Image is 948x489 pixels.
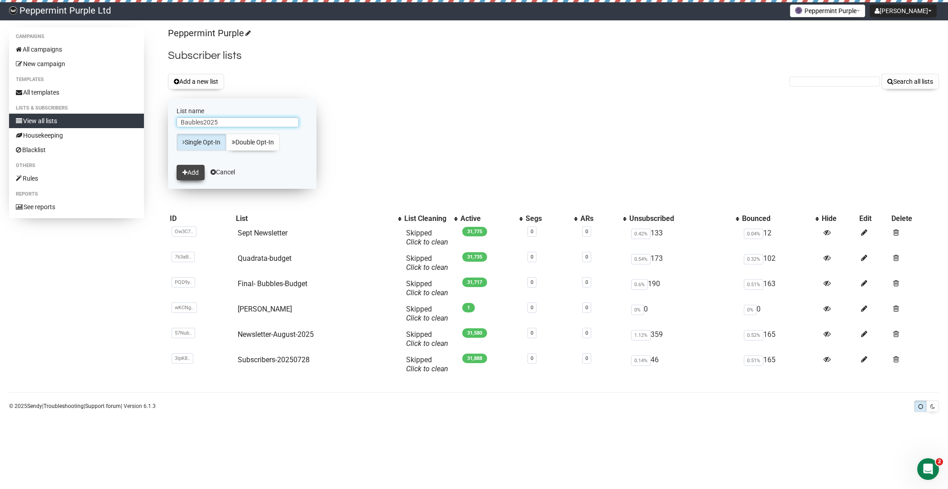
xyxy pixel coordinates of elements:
[172,328,195,338] span: 57Nub..
[406,364,448,373] a: Click to clean
[740,276,820,301] td: 163
[168,48,939,64] h2: Subscriber lists
[9,31,144,42] li: Campaigns
[177,117,299,127] input: The name of your new list
[744,355,763,366] span: 0.51%
[406,305,448,322] span: Skipped
[585,330,588,336] a: 0
[744,229,763,239] span: 0.04%
[238,305,292,313] a: [PERSON_NAME]
[9,160,144,171] li: Others
[857,212,890,225] th: Edit: No sort applied, sorting is disabled
[462,227,487,236] span: 31,775
[627,250,740,276] td: 173
[9,128,144,143] a: Housekeeping
[631,229,651,239] span: 0.42%
[859,214,888,223] div: Edit
[820,212,857,225] th: Hide: No sort applied, sorting is disabled
[406,339,448,348] a: Click to clean
[822,214,856,223] div: Hide
[917,458,939,480] iframe: Intercom live chat
[172,353,193,364] span: 3IpK8..
[238,330,314,339] a: Newsletter-August-2025
[406,330,448,348] span: Skipped
[627,276,740,301] td: 190
[9,401,156,411] p: © 2025 | | | Version 6.1.3
[585,355,588,361] a: 0
[631,305,644,315] span: 0%
[881,74,939,89] button: Search all lists
[744,254,763,264] span: 0.32%
[172,277,195,288] span: PQD9y..
[9,189,144,200] li: Reports
[406,288,448,297] a: Click to clean
[627,212,740,225] th: Unsubscribed: No sort applied, activate to apply an ascending sort
[580,214,618,223] div: ARs
[406,263,448,272] a: Click to clean
[579,212,627,225] th: ARs: No sort applied, activate to apply an ascending sort
[9,114,144,128] a: View all lists
[627,352,740,377] td: 46
[43,403,84,409] a: Troubleshooting
[627,301,740,326] td: 0
[531,355,533,361] a: 0
[9,171,144,186] a: Rules
[936,458,943,465] span: 2
[406,279,448,297] span: Skipped
[406,229,448,246] span: Skipped
[9,42,144,57] a: All campaigns
[585,254,588,260] a: 0
[744,330,763,340] span: 0.52%
[177,165,205,180] button: Add
[744,279,763,290] span: 0.51%
[526,214,570,223] div: Segs
[406,254,448,272] span: Skipped
[870,5,937,17] button: [PERSON_NAME]
[460,214,515,223] div: Active
[238,279,307,288] a: Final- Bubbles-Budget
[9,200,144,214] a: See reports
[744,305,756,315] span: 0%
[402,212,459,225] th: List Cleaning: No sort applied, activate to apply an ascending sort
[740,225,820,250] td: 12
[238,355,310,364] a: Subscribers-20250728
[9,143,144,157] a: Blacklist
[168,212,234,225] th: ID: No sort applied, sorting is disabled
[211,168,235,176] a: Cancel
[462,328,487,338] span: 31,580
[172,302,197,313] span: wKCNg..
[177,107,308,115] label: List name
[531,279,533,285] a: 0
[27,403,42,409] a: Sendy
[172,226,196,237] span: Ow3C7..
[585,279,588,285] a: 0
[406,238,448,246] a: Click to clean
[531,229,533,235] a: 0
[890,212,939,225] th: Delete: No sort applied, sorting is disabled
[891,214,937,223] div: Delete
[790,5,865,17] button: Peppermint Purple
[9,74,144,85] li: Templates
[531,254,533,260] a: 0
[740,212,820,225] th: Bounced: No sort applied, activate to apply an ascending sort
[9,103,144,114] li: Lists & subscribers
[740,352,820,377] td: 165
[172,252,195,262] span: 763aB..
[631,330,651,340] span: 1.12%
[459,212,524,225] th: Active: No sort applied, activate to apply an ascending sort
[226,134,280,151] a: Double Opt-In
[627,326,740,352] td: 359
[531,305,533,311] a: 0
[168,74,224,89] button: Add a new list
[462,354,487,363] span: 31,888
[238,254,292,263] a: Quadrata-budget
[795,7,802,14] img: 1.png
[238,229,287,237] a: Sept Newsletter
[627,225,740,250] td: 133
[9,57,144,71] a: New campaign
[629,214,731,223] div: Unsubscribed
[168,28,249,38] a: Peppermint Purple
[9,6,17,14] img: 8e84c496d3b51a6c2b78e42e4056443a
[740,250,820,276] td: 102
[462,303,475,312] span: 1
